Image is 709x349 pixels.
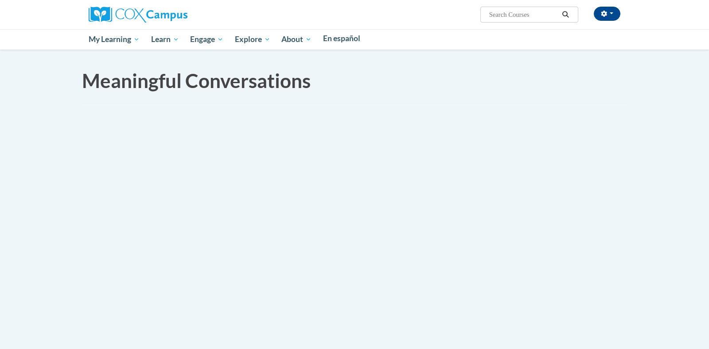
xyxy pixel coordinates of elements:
[89,7,187,23] img: Cox Campus
[276,29,318,50] a: About
[151,34,179,45] span: Learn
[75,29,634,50] div: Main menu
[235,34,270,45] span: Explore
[594,7,620,21] button: Account Settings
[317,29,366,48] a: En español
[83,29,145,50] a: My Learning
[89,34,140,45] span: My Learning
[190,34,223,45] span: Engage
[229,29,276,50] a: Explore
[184,29,229,50] a: Engage
[488,9,559,20] input: Search Courses
[89,10,187,18] a: Cox Campus
[562,12,570,18] i: 
[559,9,573,20] button: Search
[281,34,312,45] span: About
[323,34,360,43] span: En español
[145,29,185,50] a: Learn
[82,69,311,92] span: Meaningful Conversations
